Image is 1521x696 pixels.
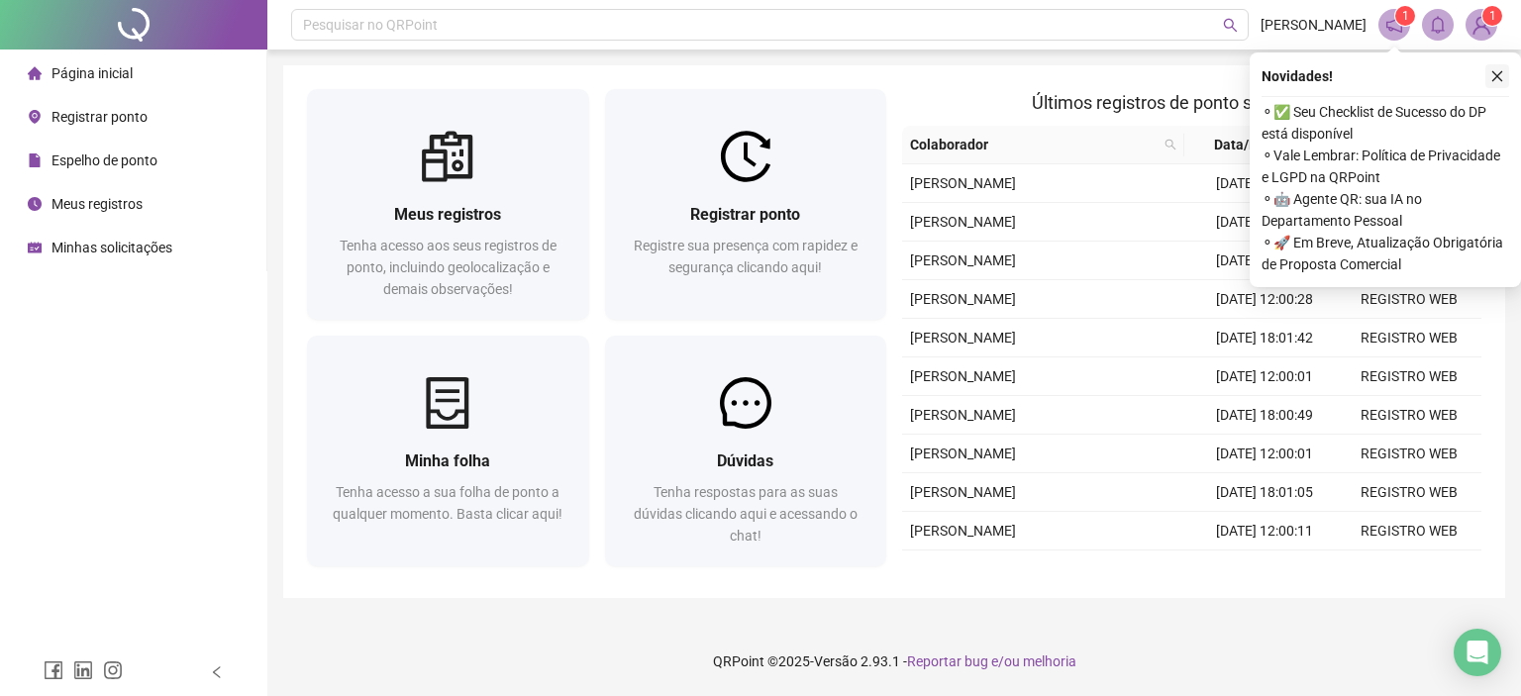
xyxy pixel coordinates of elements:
[1490,69,1504,83] span: close
[907,653,1076,669] span: Reportar bug e/ou melhoria
[717,451,773,470] span: Dúvidas
[1482,6,1502,26] sup: Atualize o seu contato no menu Meus Dados
[910,134,1157,155] span: Colaborador
[1337,512,1481,550] td: REGISTRO WEB
[51,152,157,168] span: Espelho de ponto
[1395,6,1415,26] sup: 1
[340,238,557,297] span: Tenha acesso aos seus registros de ponto, incluindo geolocalização e demais observações!
[210,665,224,679] span: left
[28,241,42,254] span: schedule
[394,205,501,224] span: Meus registros
[1262,145,1509,188] span: ⚬ Vale Lembrar: Política de Privacidade e LGPD na QRPoint
[28,197,42,211] span: clock-circle
[910,446,1016,461] span: [PERSON_NAME]
[51,240,172,255] span: Minhas solicitações
[1192,319,1337,357] td: [DATE] 18:01:42
[1262,101,1509,145] span: ⚬ ✅ Seu Checklist de Sucesso do DP está disponível
[1402,9,1409,23] span: 1
[1192,435,1337,473] td: [DATE] 12:00:01
[1192,164,1337,203] td: [DATE] 18:02:47
[814,653,858,669] span: Versão
[634,484,858,544] span: Tenha respostas para as suas dúvidas clicando aqui e acessando o chat!
[910,252,1016,268] span: [PERSON_NAME]
[1192,242,1337,280] td: [DATE] 18:00:46
[1165,139,1176,150] span: search
[333,484,562,522] span: Tenha acesso a sua folha de ponto a qualquer momento. Basta clicar aqui!
[51,196,143,212] span: Meus registros
[1192,357,1337,396] td: [DATE] 12:00:01
[605,336,887,566] a: DúvidasTenha respostas para as suas dúvidas clicando aqui e acessando o chat!
[1337,357,1481,396] td: REGISTRO WEB
[1337,435,1481,473] td: REGISTRO WEB
[28,110,42,124] span: environment
[634,238,858,275] span: Registre sua presença com rapidez e segurança clicando aqui!
[405,451,490,470] span: Minha folha
[1161,130,1180,159] span: search
[1337,319,1481,357] td: REGISTRO WEB
[1262,65,1333,87] span: Novidades !
[910,368,1016,384] span: [PERSON_NAME]
[44,660,63,680] span: facebook
[910,330,1016,346] span: [PERSON_NAME]
[1337,280,1481,319] td: REGISTRO WEB
[307,336,589,566] a: Minha folhaTenha acesso a sua folha de ponto a qualquer momento. Basta clicar aqui!
[605,89,887,320] a: Registrar pontoRegistre sua presença com rapidez e segurança clicando aqui!
[51,65,133,81] span: Página inicial
[28,66,42,80] span: home
[910,407,1016,423] span: [PERSON_NAME]
[28,153,42,167] span: file
[1489,9,1496,23] span: 1
[910,175,1016,191] span: [PERSON_NAME]
[1223,18,1238,33] span: search
[1262,232,1509,275] span: ⚬ 🚀 Em Breve, Atualização Obrigatória de Proposta Comercial
[267,627,1521,696] footer: QRPoint © 2025 - 2.93.1 -
[1337,396,1481,435] td: REGISTRO WEB
[1192,550,1337,589] td: [DATE] 18:04:17
[1337,473,1481,512] td: REGISTRO WEB
[1337,550,1481,589] td: REGISTRO WEB
[1429,16,1447,34] span: bell
[1262,188,1509,232] span: ⚬ 🤖 Agente QR: sua IA no Departamento Pessoal
[1184,126,1325,164] th: Data/Hora
[1385,16,1403,34] span: notification
[1261,14,1367,36] span: [PERSON_NAME]
[51,109,148,125] span: Registrar ponto
[1454,629,1501,676] div: Open Intercom Messenger
[1192,512,1337,550] td: [DATE] 12:00:11
[103,660,123,680] span: instagram
[910,523,1016,539] span: [PERSON_NAME]
[690,205,800,224] span: Registrar ponto
[73,660,93,680] span: linkedin
[307,89,589,320] a: Meus registrosTenha acesso aos seus registros de ponto, incluindo geolocalização e demais observa...
[1192,203,1337,242] td: [DATE] 12:00:30
[1192,280,1337,319] td: [DATE] 12:00:28
[1192,396,1337,435] td: [DATE] 18:00:49
[910,214,1016,230] span: [PERSON_NAME]
[910,291,1016,307] span: [PERSON_NAME]
[1467,10,1496,40] img: 91589
[1192,473,1337,512] td: [DATE] 18:01:05
[910,484,1016,500] span: [PERSON_NAME]
[1192,134,1301,155] span: Data/Hora
[1032,92,1352,113] span: Últimos registros de ponto sincronizados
